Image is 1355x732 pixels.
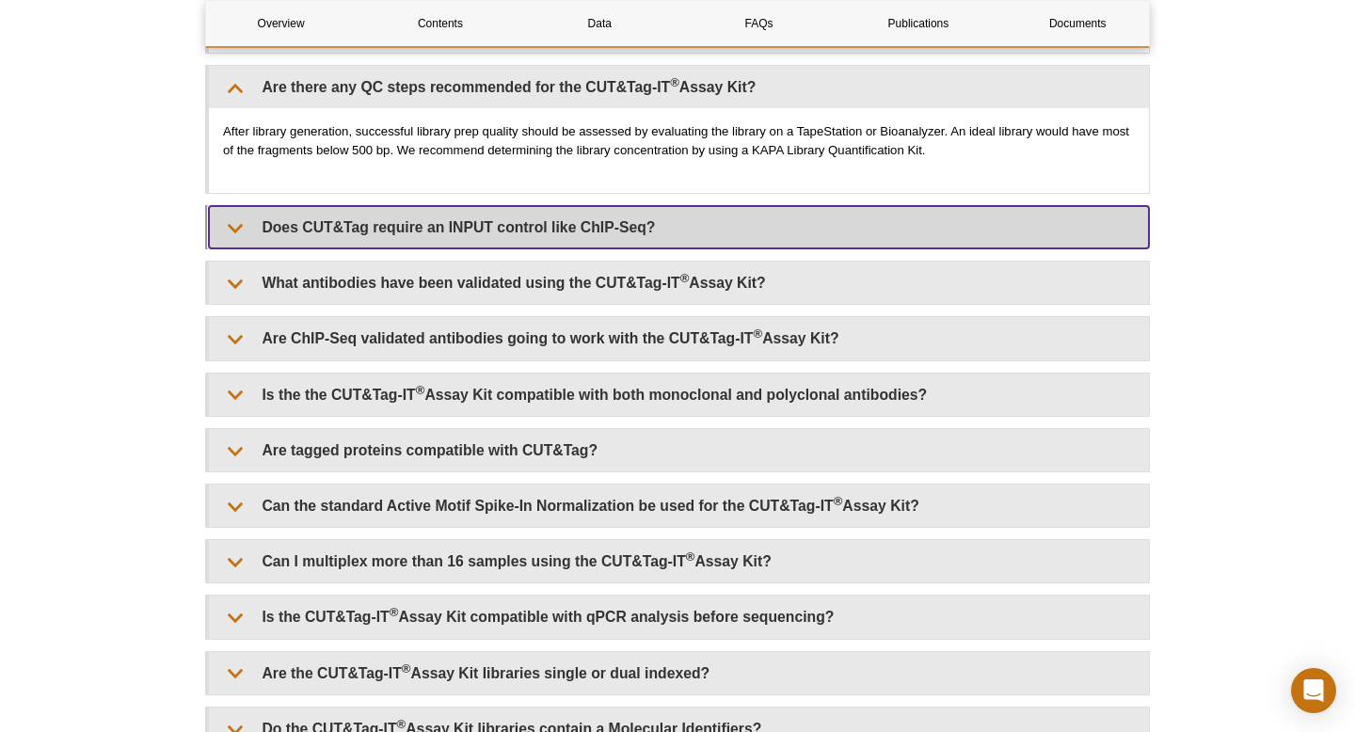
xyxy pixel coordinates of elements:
[525,1,675,46] a: Data
[209,429,1149,471] summary: Are tagged proteins compatible with CUT&Tag?
[843,1,993,46] a: Publications
[209,596,1149,638] summary: Is the CUT&Tag-IT®Assay Kit compatible with qPCR analysis before sequencing?
[365,1,515,46] a: Contents
[223,122,1135,160] p: After library generation, successful library prep quality should be assessed by evaluating the li...
[670,75,679,89] sup: ®
[753,326,762,341] sup: ®
[397,717,406,731] sup: ®
[209,374,1149,416] summary: Is the the CUT&Tag-IT®Assay Kit compatible with both monoclonal and polyclonal antibodies?
[402,660,411,675] sup: ®
[684,1,834,46] a: FAQs
[834,494,843,508] sup: ®
[209,206,1149,248] summary: Does CUT&Tag require an INPUT control like ChIP-Seq?
[206,1,356,46] a: Overview
[209,540,1149,582] summary: Can I multiplex more than 16 samples using the CUT&Tag-IT®Assay Kit?
[1003,1,1153,46] a: Documents
[686,549,695,564] sup: ®
[416,382,425,396] sup: ®
[209,317,1149,359] summary: Are ChIP-Seq validated antibodies going to work with the CUT&Tag-IT®Assay Kit?
[1291,668,1336,713] div: Open Intercom Messenger
[680,271,690,285] sup: ®
[209,652,1149,694] summary: Are the CUT&Tag-IT®Assay Kit libraries single or dual indexed?
[390,605,399,619] sup: ®
[209,262,1149,304] summary: What antibodies have been validated using the CUT&Tag-IT®Assay Kit?
[209,485,1149,527] summary: Can the standard Active Motif Spike-In Normalization be used for the CUT&Tag-IT®Assay Kit?
[209,66,1149,108] summary: Are there any QC steps recommended for the CUT&Tag-IT®Assay Kit?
